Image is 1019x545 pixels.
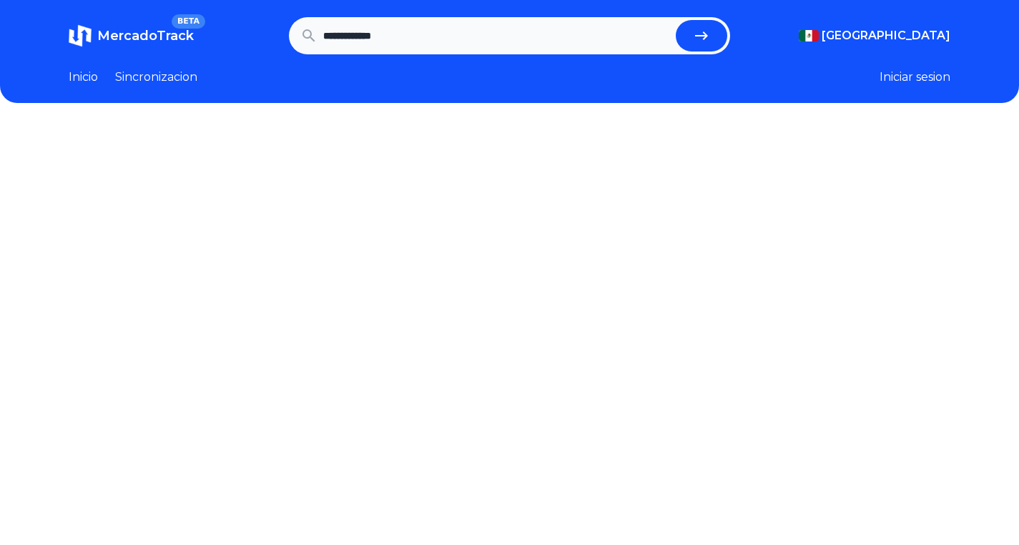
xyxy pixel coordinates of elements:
button: Iniciar sesion [880,69,950,86]
span: BETA [172,14,205,29]
button: [GEOGRAPHIC_DATA] [799,27,950,44]
span: [GEOGRAPHIC_DATA] [822,27,950,44]
a: MercadoTrackBETA [69,24,194,47]
a: Sincronizacion [115,69,197,86]
a: Inicio [69,69,98,86]
img: Mexico [799,30,819,41]
span: MercadoTrack [97,28,194,44]
img: MercadoTrack [69,24,92,47]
